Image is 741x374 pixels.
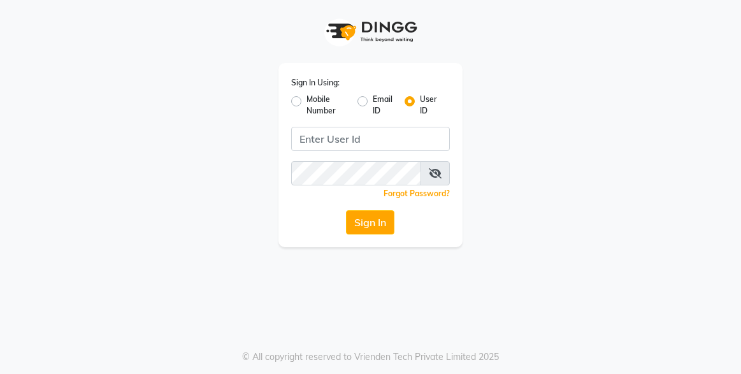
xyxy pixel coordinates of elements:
label: Email ID [373,94,394,117]
label: User ID [420,94,440,117]
img: logo1.svg [319,13,421,50]
label: Mobile Number [306,94,347,117]
a: Forgot Password? [384,189,450,198]
button: Sign In [346,210,394,234]
input: Username [291,161,422,185]
label: Sign In Using: [291,77,340,89]
input: Username [291,127,450,151]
